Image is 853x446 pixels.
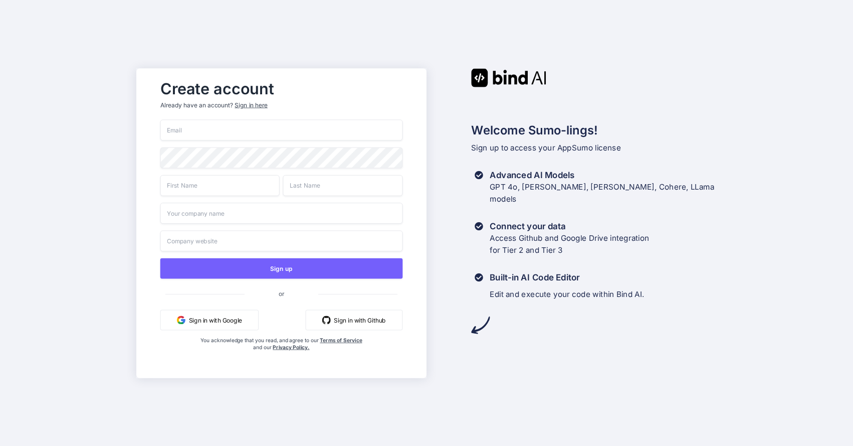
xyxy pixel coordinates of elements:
[235,101,268,109] div: Sign in here
[490,288,645,301] p: Edit and execute your code within Bind AI.
[490,181,715,205] p: GPT 4o, [PERSON_NAME], [PERSON_NAME], Cohere, LLama models
[306,310,403,330] button: Sign in with Github
[160,175,280,196] input: First Name
[160,310,259,330] button: Sign in with Google
[320,337,362,343] a: Terms of Service
[160,230,402,251] input: Company website
[490,169,715,181] h3: Advanced AI Models
[177,316,185,324] img: google
[471,141,716,154] p: Sign up to access your AppSumo license
[490,232,650,256] p: Access Github and Google Drive integration for Tier 2 and Tier 3
[160,119,402,140] input: Email
[160,82,402,95] h2: Create account
[160,203,402,224] input: Your company name
[160,258,402,278] button: Sign up
[322,316,331,324] img: github
[471,68,546,87] img: Bind AI logo
[160,101,402,109] p: Already have an account?
[350,123,360,133] keeper-lock: Open Keeper Popup
[201,337,362,371] div: You acknowledge that you read, and agree to our and our
[273,344,310,350] a: Privacy Policy.
[245,282,318,304] span: or
[490,220,650,232] h3: Connect your data
[490,271,645,283] h3: Built-in AI Code Editor
[471,316,490,334] img: arrow
[471,121,716,139] h2: Welcome Sumo-lings!
[283,175,402,196] input: Last Name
